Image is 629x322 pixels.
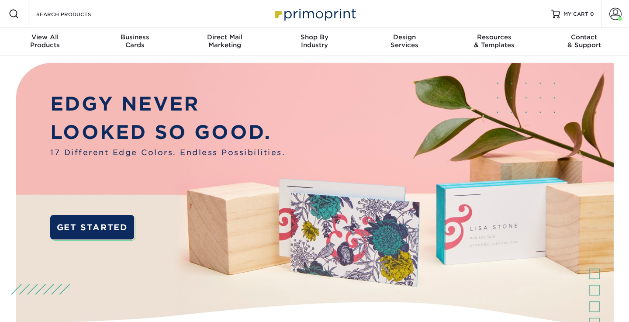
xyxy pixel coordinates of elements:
[50,118,285,147] p: LOOKED SO GOOD.
[35,9,121,19] input: SEARCH PRODUCTS.....
[539,28,629,56] a: Contact& Support
[590,11,594,17] span: 0
[359,33,449,41] span: Design
[270,28,359,56] a: Shop ByIndustry
[90,28,180,56] a: BusinessCards
[90,33,180,49] div: Cards
[50,215,134,240] a: GET STARTED
[449,33,539,41] span: Resources
[449,33,539,49] div: & Templates
[563,10,588,18] span: MY CART
[539,33,629,41] span: Contact
[449,28,539,56] a: Resources& Templates
[90,33,180,41] span: Business
[270,33,359,41] span: Shop By
[180,33,270,49] div: Marketing
[271,4,358,23] img: Primoprint
[359,28,449,56] a: DesignServices
[50,147,285,158] span: 17 Different Edge Colors. Endless Possibilities.
[180,33,270,41] span: Direct Mail
[270,33,359,49] div: Industry
[539,33,629,49] div: & Support
[180,28,270,56] a: Direct MailMarketing
[50,90,285,118] p: EDGY NEVER
[359,33,449,49] div: Services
